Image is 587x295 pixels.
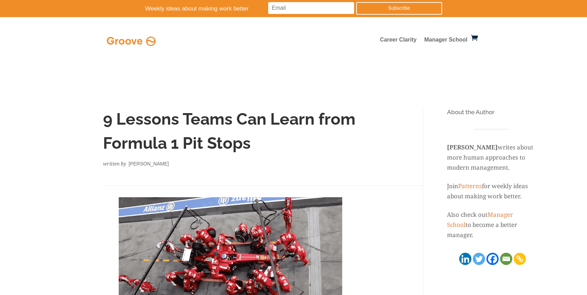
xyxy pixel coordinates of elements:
span: [PERSON_NAME] [129,161,169,167]
span: Subscribe [388,5,410,11]
p: Also check out to become a better manager. [447,210,536,240]
a: Subscribe [356,2,442,15]
a: Email [500,253,512,265]
a: Facebook [486,253,499,265]
a: Manager School [424,37,468,45]
input: Email [268,2,354,14]
a: Copy Link [514,253,526,265]
span: Join [447,182,458,190]
a: Twitter [473,253,485,265]
p: writes about more human approaches to modern management. [447,132,536,181]
a: Linkedin [459,253,471,265]
span: for weekly ideas about making work better. [447,182,528,200]
em: written by [103,160,126,167]
h1: 9 Lessons Teams Can Learn from Formula 1 Pit Stops [103,107,358,159]
a: Manager School [447,211,513,229]
a: Patterns [458,182,482,190]
strong: [PERSON_NAME] [447,143,498,151]
span: About the Author [447,109,494,116]
img: Full Logo [105,35,157,48]
p: Weekly ideas about making work better [145,3,290,14]
a: Career Clarity [380,37,417,45]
